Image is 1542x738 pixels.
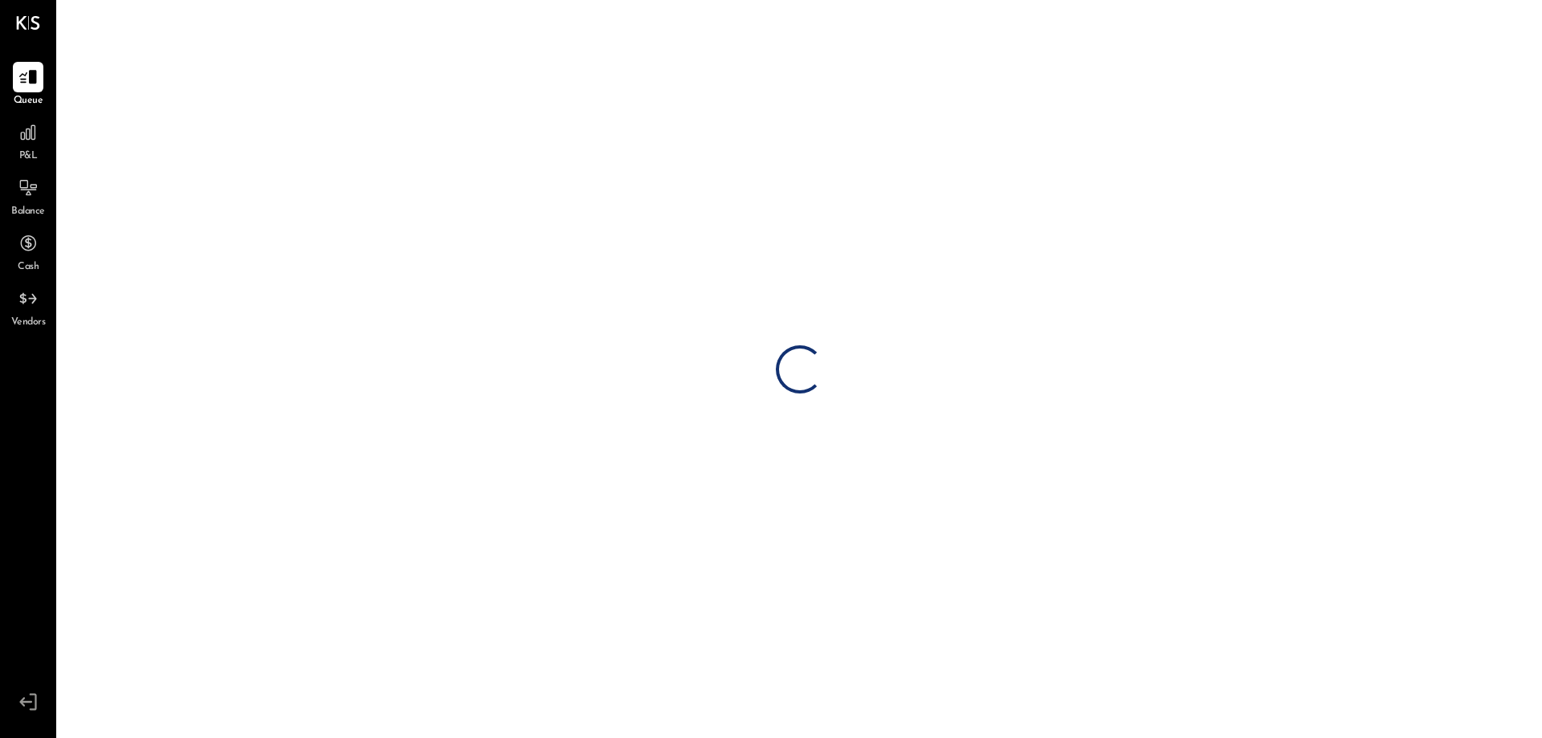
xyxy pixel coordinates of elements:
span: Cash [18,260,39,275]
a: Queue [1,62,55,108]
a: P&L [1,117,55,164]
span: Vendors [11,316,46,330]
span: Queue [14,94,43,108]
a: Cash [1,228,55,275]
span: P&L [19,149,38,164]
a: Balance [1,173,55,219]
a: Vendors [1,283,55,330]
span: Balance [11,205,45,219]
